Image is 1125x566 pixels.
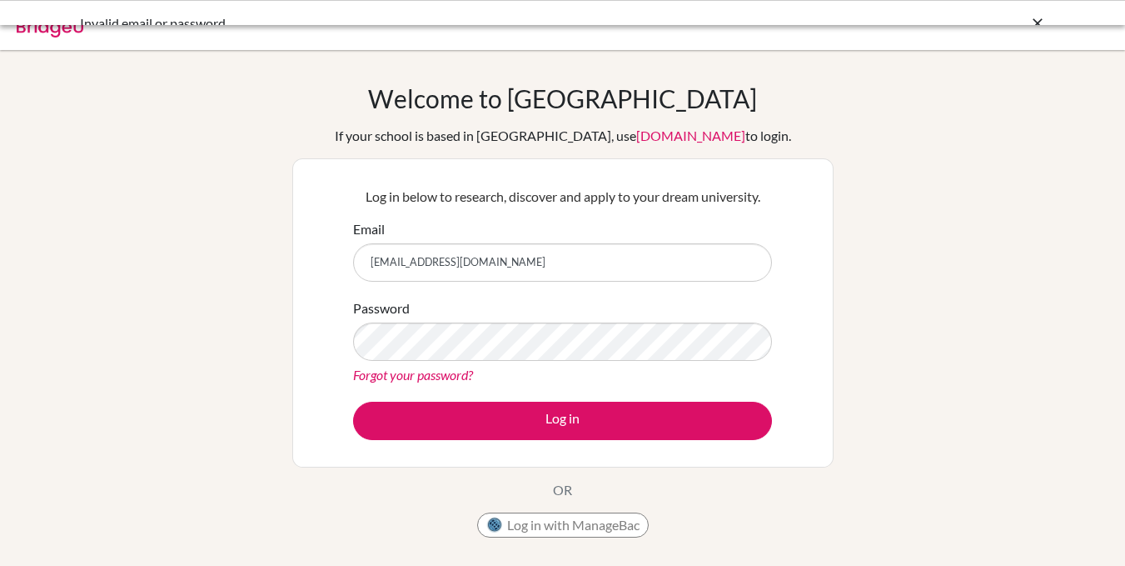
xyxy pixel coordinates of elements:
[80,13,796,33] div: Invalid email or password.
[636,128,745,143] a: [DOMAIN_NAME]
[353,298,410,318] label: Password
[353,367,473,383] a: Forgot your password?
[353,219,385,239] label: Email
[335,126,791,146] div: If your school is based in [GEOGRAPHIC_DATA], use to login.
[353,187,772,207] p: Log in below to research, discover and apply to your dream university.
[477,513,649,538] button: Log in with ManageBac
[553,480,572,500] p: OR
[368,83,757,113] h1: Welcome to [GEOGRAPHIC_DATA]
[353,402,772,440] button: Log in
